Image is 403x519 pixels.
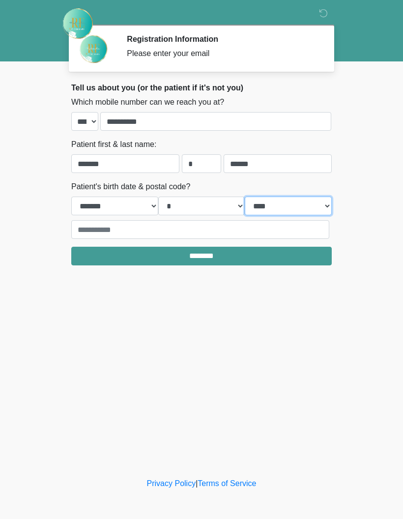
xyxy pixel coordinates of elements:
[79,34,108,64] img: Agent Avatar
[71,83,332,92] h2: Tell us about you (or the patient if it's not you)
[198,479,256,488] a: Terms of Service
[61,7,94,40] img: Rehydrate Aesthetics & Wellness Logo
[127,48,317,59] div: Please enter your email
[71,139,156,150] label: Patient first & last name:
[147,479,196,488] a: Privacy Policy
[71,96,224,108] label: Which mobile number can we reach you at?
[196,479,198,488] a: |
[71,181,190,193] label: Patient's birth date & postal code?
